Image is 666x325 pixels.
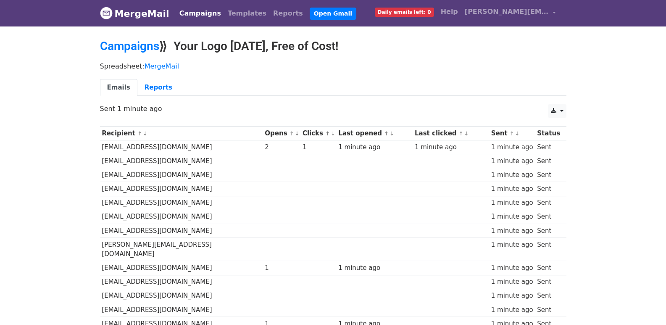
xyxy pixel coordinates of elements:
td: Sent [535,210,562,224]
a: ↑ [290,130,294,137]
a: ↓ [295,130,300,137]
td: Sent [535,275,562,289]
a: ↓ [515,130,520,137]
th: Last opened [336,127,413,140]
a: MergeMail [100,5,169,22]
div: 1 minute ago [415,143,487,152]
th: Last clicked [413,127,489,140]
div: 1 minute ago [491,212,533,222]
a: MergeMail [145,62,179,70]
td: [EMAIL_ADDRESS][DOMAIN_NAME] [100,168,263,182]
td: [EMAIL_ADDRESS][DOMAIN_NAME] [100,182,263,196]
a: Reports [137,79,179,96]
td: [EMAIL_ADDRESS][DOMAIN_NAME] [100,140,263,154]
td: Sent [535,182,562,196]
a: Templates [224,5,270,22]
div: 1 minute ago [491,240,533,250]
p: Sent 1 minute ago [100,104,566,113]
td: Sent [535,303,562,317]
td: [EMAIL_ADDRESS][DOMAIN_NAME] [100,154,263,168]
div: 1 minute ago [491,170,533,180]
span: Daily emails left: 0 [375,8,434,17]
td: [EMAIL_ADDRESS][DOMAIN_NAME] [100,224,263,238]
a: ↓ [390,130,394,137]
div: 1 minute ago [491,277,533,287]
a: Reports [270,5,306,22]
a: ↑ [325,130,330,137]
th: Sent [489,127,535,140]
td: Sent [535,196,562,210]
a: Campaigns [100,39,159,53]
a: ↑ [384,130,389,137]
div: 1 minute ago [491,184,533,194]
th: Status [535,127,562,140]
td: Sent [535,289,562,303]
td: Sent [535,224,562,238]
div: 1 minute ago [491,143,533,152]
td: Sent [535,238,562,261]
span: [PERSON_NAME][EMAIL_ADDRESS][DOMAIN_NAME] [465,7,549,17]
a: ↑ [459,130,463,137]
a: Campaigns [176,5,224,22]
th: Recipient [100,127,263,140]
div: 1 minute ago [491,291,533,301]
a: ↓ [331,130,335,137]
h2: ⟫ Your Logo [DATE], Free of Cost! [100,39,566,53]
p: Spreadsheet: [100,62,566,71]
td: [EMAIL_ADDRESS][DOMAIN_NAME] [100,196,263,210]
a: Open Gmail [310,8,356,20]
div: 1 [265,263,298,273]
img: MergeMail logo [100,7,113,19]
div: 1 [303,143,334,152]
a: Help [437,3,461,20]
a: Daily emails left: 0 [371,3,437,20]
a: Emails [100,79,137,96]
div: 1 minute ago [491,198,533,208]
td: [EMAIL_ADDRESS][DOMAIN_NAME] [100,210,263,224]
td: Sent [535,154,562,168]
div: 1 minute ago [491,263,533,273]
a: ↓ [464,130,469,137]
td: Sent [535,261,562,275]
div: 1 minute ago [338,263,411,273]
td: [PERSON_NAME][EMAIL_ADDRESS][DOMAIN_NAME] [100,238,263,261]
a: ↑ [510,130,514,137]
div: 1 minute ago [338,143,411,152]
div: 1 minute ago [491,156,533,166]
td: Sent [535,140,562,154]
a: ↓ [143,130,147,137]
td: [EMAIL_ADDRESS][DOMAIN_NAME] [100,289,263,303]
th: Opens [263,127,301,140]
th: Clicks [300,127,336,140]
td: [EMAIL_ADDRESS][DOMAIN_NAME] [100,303,263,317]
td: [EMAIL_ADDRESS][DOMAIN_NAME] [100,261,263,275]
a: [PERSON_NAME][EMAIL_ADDRESS][DOMAIN_NAME] [461,3,560,23]
td: [EMAIL_ADDRESS][DOMAIN_NAME] [100,275,263,289]
td: Sent [535,168,562,182]
div: 2 [265,143,298,152]
div: 1 minute ago [491,226,533,236]
a: ↑ [137,130,142,137]
div: 1 minute ago [491,305,533,315]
